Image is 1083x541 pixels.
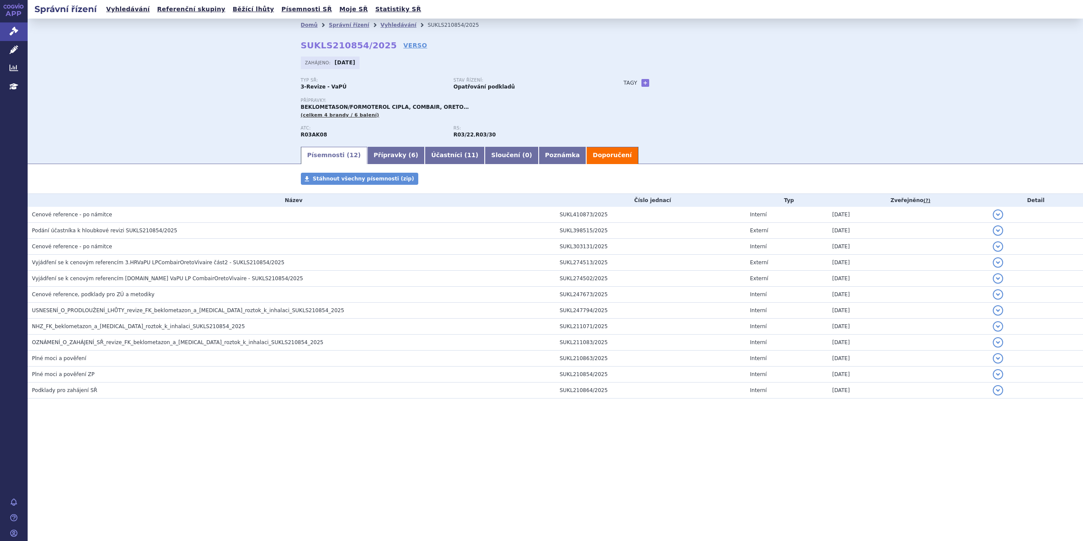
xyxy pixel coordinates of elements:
th: Zveřejněno [828,194,988,207]
a: Účastníci (11) [425,147,485,164]
span: Cenové reference - po námitce [32,244,112,250]
button: detail [993,209,1003,220]
strong: FORMOTEROL A BEKLOMETASON [301,132,327,138]
button: detail [993,385,1003,395]
button: detail [993,289,1003,300]
span: Interní [750,371,767,377]
h2: Správní řízení [28,3,104,15]
span: Externí [750,259,768,266]
td: [DATE] [828,303,988,319]
span: USNESENÍ_O_PRODLOUŽENÍ_LHŮTY_revize_FK_beklometazon_a_formoterol_roztok_k_inhalaci_SUKLS210854_2025 [32,307,344,313]
span: Interní [750,307,767,313]
button: detail [993,305,1003,316]
td: SUKL211083/2025 [556,335,746,351]
strong: tiotropium bromid a glycopyrronium bromid [476,132,496,138]
span: Externí [750,275,768,282]
th: Detail [988,194,1083,207]
td: [DATE] [828,239,988,255]
a: Vyhledávání [104,3,152,15]
a: Běžící lhůty [230,3,277,15]
strong: [DATE] [335,60,355,66]
span: Plné moci a pověření ZP [32,371,95,377]
p: Typ SŘ: [301,78,445,83]
p: Stav řízení: [454,78,598,83]
a: Domů [301,22,318,28]
a: + [641,79,649,87]
td: SUKL274502/2025 [556,271,746,287]
a: Statistiky SŘ [373,3,423,15]
strong: fixní kombinace léčivých látek beklometazon a formoterol [454,132,474,138]
span: Interní [750,323,767,329]
td: SUKL210864/2025 [556,383,746,399]
td: [DATE] [828,335,988,351]
td: SUKL303131/2025 [556,239,746,255]
td: SUKL247794/2025 [556,303,746,319]
td: [DATE] [828,367,988,383]
span: Interní [750,212,767,218]
td: SUKL210863/2025 [556,351,746,367]
span: Externí [750,228,768,234]
p: Přípravky: [301,98,606,103]
td: SUKL247673/2025 [556,287,746,303]
span: Plné moci a pověření [32,355,86,361]
a: Sloučení (0) [485,147,538,164]
span: Interní [750,355,767,361]
span: Stáhnout všechny písemnosti (zip) [313,176,414,182]
span: 0 [525,152,529,158]
strong: SUKLS210854/2025 [301,40,397,51]
h3: Tagy [624,78,638,88]
span: Interní [750,339,767,345]
td: [DATE] [828,223,988,239]
a: Doporučení [586,147,638,164]
th: Typ [745,194,828,207]
a: VERSO [403,41,427,50]
a: Písemnosti SŘ [279,3,335,15]
span: Interní [750,291,767,297]
span: Cenové reference - po námitce [32,212,112,218]
button: detail [993,369,1003,380]
strong: 3-Revize - VaPÚ [301,84,347,90]
span: 12 [350,152,358,158]
div: , [454,126,606,139]
li: SUKLS210854/2025 [428,19,490,32]
button: detail [993,257,1003,268]
td: SUKL210854/2025 [556,367,746,383]
strong: Opatřování podkladů [454,84,515,90]
a: Referenční skupiny [155,3,228,15]
button: detail [993,337,1003,348]
button: detail [993,225,1003,236]
td: [DATE] [828,351,988,367]
td: [DATE] [828,287,988,303]
td: [DATE] [828,255,988,271]
a: Moje SŘ [337,3,370,15]
a: Poznámka [539,147,587,164]
span: OZNÁMENÍ_O_ZAHÁJENÍ_SŘ_revize_FK_beklometazon_a_formoterol_roztok_k_inhalaci_SUKLS210854_2025 [32,339,323,345]
button: detail [993,321,1003,332]
th: Číslo jednací [556,194,746,207]
td: SUKL410873/2025 [556,207,746,223]
td: [DATE] [828,319,988,335]
button: detail [993,353,1003,364]
span: Podklady pro zahájení SŘ [32,387,97,393]
span: (celkem 4 brandy / 6 balení) [301,112,379,118]
a: Přípravky (6) [367,147,425,164]
span: BEKLOMETASON/FORMOTEROL CIPLA, COMBAIR, ORETO… [301,104,469,110]
th: Název [28,194,556,207]
a: Písemnosti (12) [301,147,367,164]
p: ATC: [301,126,445,131]
span: 6 [411,152,416,158]
span: Interní [750,244,767,250]
a: Správní řízení [329,22,369,28]
p: RS: [454,126,598,131]
td: SUKL274513/2025 [556,255,746,271]
button: detail [993,241,1003,252]
td: [DATE] [828,383,988,399]
td: [DATE] [828,271,988,287]
span: Vyjádření se k cenovým referencím 3.HRVaPU LPCombairOretoVivaire část2 - SUKLS210854/2025 [32,259,284,266]
span: Podání účastníka k hloubkové revizi SUKLS210854/2025 [32,228,177,234]
abbr: (?) [923,198,930,204]
span: NHZ_FK_beklometazon_a_formoterol_roztok_k_inhalaci_SUKLS210854_2025 [32,323,245,329]
button: detail [993,273,1003,284]
span: Zahájeno: [305,59,332,66]
a: Vyhledávání [380,22,416,28]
